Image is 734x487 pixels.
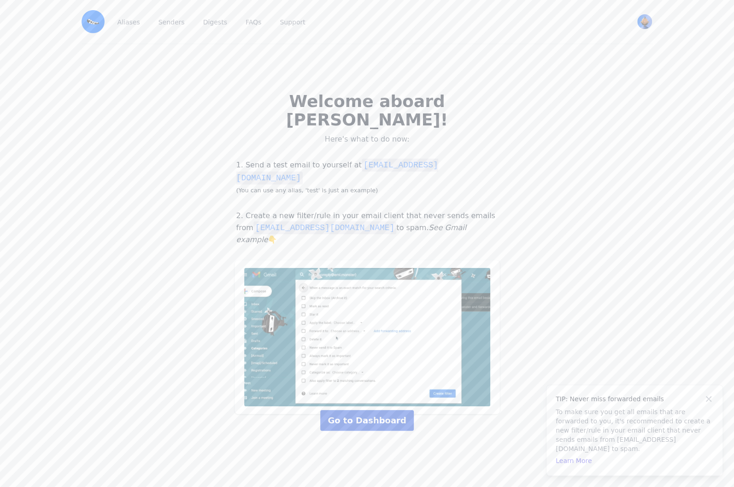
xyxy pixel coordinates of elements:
a: Go to Dashboard [320,410,413,431]
p: Here's what to do now: [264,135,470,144]
p: 2. Create a new filter/rule in your email client that never sends emails from to spam. 👇 [235,210,500,245]
code: [EMAIL_ADDRESS][DOMAIN_NAME] [253,221,396,234]
button: User menu [636,13,653,30]
h4: TIP: Never miss forwarded emails [556,394,713,404]
a: Learn More [556,457,592,464]
img: Email Monster [82,10,105,33]
code: [EMAIL_ADDRESS][DOMAIN_NAME] [236,159,438,184]
img: Add noreply@eml.monster to a Never Send to Spam filter in Gmail [244,268,490,406]
small: (You can use any alias, 'test' is just an example) [236,187,378,194]
p: 1. Send a test email to yourself at [235,159,500,196]
img: David's Avatar [637,14,652,29]
h2: Welcome aboard [PERSON_NAME]! [264,92,470,129]
p: To make sure you get all emails that are forwarded to you, it's recommended to create a new filte... [556,407,713,453]
i: See Gmail example [236,223,466,244]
